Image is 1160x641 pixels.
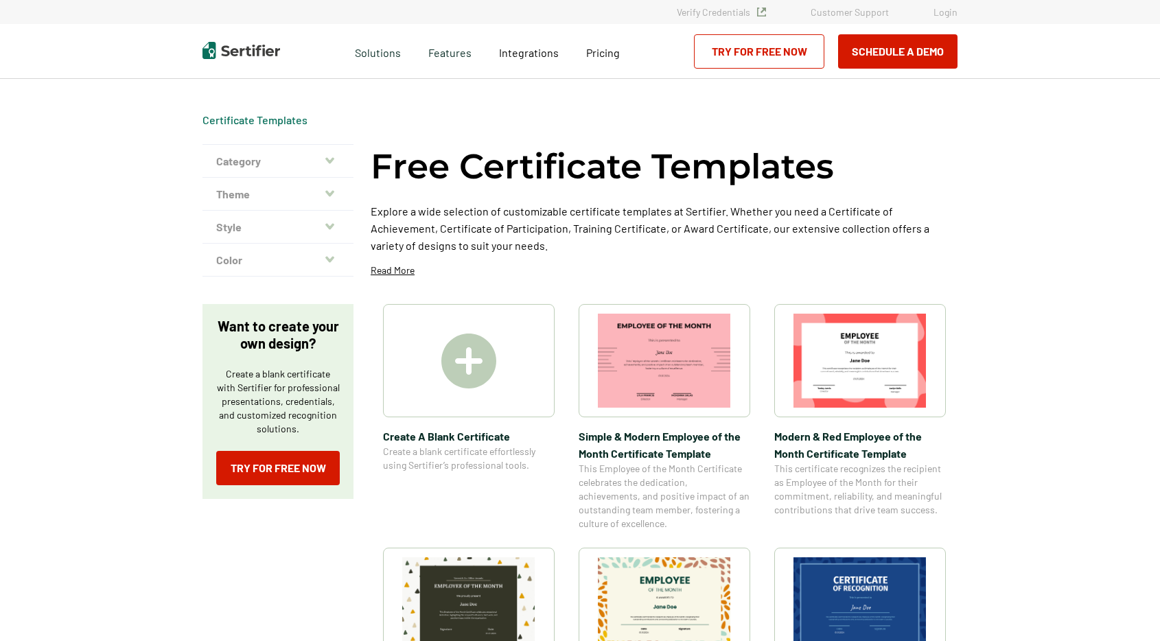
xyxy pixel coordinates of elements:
[677,6,766,18] a: Verify Credentials
[579,304,750,531] a: Simple & Modern Employee of the Month Certificate TemplateSimple & Modern Employee of the Month C...
[774,428,946,462] span: Modern & Red Employee of the Month Certificate Template
[586,46,620,59] span: Pricing
[811,6,889,18] a: Customer Support
[774,462,946,517] span: This certificate recognizes the recipient as Employee of the Month for their commitment, reliabil...
[383,445,555,472] span: Create a blank certificate effortlessly using Sertifier’s professional tools.
[774,304,946,531] a: Modern & Red Employee of the Month Certificate TemplateModern & Red Employee of the Month Certifi...
[371,144,834,189] h1: Free Certificate Templates
[202,211,353,244] button: Style
[202,113,308,126] a: Certificate Templates
[202,113,308,127] span: Certificate Templates
[757,8,766,16] img: Verified
[598,314,731,408] img: Simple & Modern Employee of the Month Certificate Template
[383,428,555,445] span: Create A Blank Certificate
[202,145,353,178] button: Category
[499,43,559,60] a: Integrations
[579,428,750,462] span: Simple & Modern Employee of the Month Certificate Template
[499,46,559,59] span: Integrations
[355,43,401,60] span: Solutions
[793,314,927,408] img: Modern & Red Employee of the Month Certificate Template
[933,6,958,18] a: Login
[216,318,340,352] p: Want to create your own design?
[694,34,824,69] a: Try for Free Now
[441,334,496,388] img: Create A Blank Certificate
[216,367,340,436] p: Create a blank certificate with Sertifier for professional presentations, credentials, and custom...
[202,42,280,59] img: Sertifier | Digital Credentialing Platform
[202,244,353,277] button: Color
[371,264,415,277] p: Read More
[202,178,353,211] button: Theme
[216,451,340,485] a: Try for Free Now
[371,202,958,254] p: Explore a wide selection of customizable certificate templates at Sertifier. Whether you need a C...
[586,43,620,60] a: Pricing
[428,43,472,60] span: Features
[202,113,308,127] div: Breadcrumb
[579,462,750,531] span: This Employee of the Month Certificate celebrates the dedication, achievements, and positive impa...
